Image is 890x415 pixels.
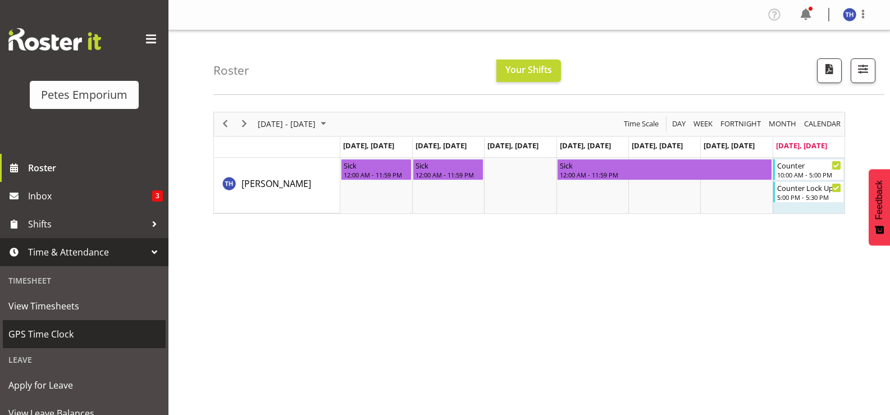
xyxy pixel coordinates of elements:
[3,320,166,348] a: GPS Time Clock
[773,181,844,203] div: Teresa Hawkins"s event - Counter Lock Up Begin From Sunday, August 17, 2025 at 5:00:00 PM GMT+12:...
[343,140,394,151] span: [DATE], [DATE]
[487,140,538,151] span: [DATE], [DATE]
[213,64,249,77] h4: Roster
[622,117,661,131] button: Time Scale
[235,112,254,136] div: next period
[257,117,317,131] span: [DATE] - [DATE]
[413,159,483,180] div: Teresa Hawkins"s event - Sick Begin From Tuesday, August 12, 2025 at 12:00:00 AM GMT+12:00 Ends A...
[416,140,467,151] span: [DATE], [DATE]
[41,86,127,103] div: Petes Emporium
[8,326,160,343] span: GPS Time Clock
[692,117,714,131] span: Week
[152,190,163,202] span: 3
[670,117,688,131] button: Timeline Day
[344,170,409,179] div: 12:00 AM - 11:59 PM
[560,159,769,171] div: Sick
[767,117,798,131] button: Timeline Month
[3,371,166,399] a: Apply for Leave
[777,193,841,202] div: 5:00 PM - 5:30 PM
[341,159,412,180] div: Teresa Hawkins"s event - Sick Begin From Monday, August 11, 2025 at 12:00:00 AM GMT+12:00 Ends At...
[214,158,340,213] td: Teresa Hawkins resource
[213,112,845,214] div: Timeline Week of August 17, 2025
[3,269,166,292] div: Timesheet
[719,117,762,131] span: Fortnight
[416,170,481,179] div: 12:00 AM - 11:59 PM
[802,117,843,131] button: Month
[8,377,160,394] span: Apply for Leave
[237,117,252,131] button: Next
[776,140,827,151] span: [DATE], [DATE]
[344,159,409,171] div: Sick
[560,140,611,151] span: [DATE], [DATE]
[851,58,875,83] button: Filter Shifts
[3,292,166,320] a: View Timesheets
[777,170,841,179] div: 10:00 AM - 5:00 PM
[3,348,166,371] div: Leave
[28,188,152,204] span: Inbox
[8,298,160,314] span: View Timesheets
[216,112,235,136] div: previous period
[28,244,146,261] span: Time & Attendance
[505,63,552,76] span: Your Shifts
[719,117,763,131] button: Fortnight
[671,117,687,131] span: Day
[496,60,561,82] button: Your Shifts
[777,159,841,171] div: Counter
[704,140,755,151] span: [DATE], [DATE]
[256,117,331,131] button: August 2025
[869,169,890,245] button: Feedback - Show survey
[773,159,844,180] div: Teresa Hawkins"s event - Counter Begin From Sunday, August 17, 2025 at 10:00:00 AM GMT+12:00 Ends...
[874,180,884,220] span: Feedback
[817,58,842,83] button: Download a PDF of the roster according to the set date range.
[803,117,842,131] span: calendar
[340,158,845,213] table: Timeline Week of August 17, 2025
[28,216,146,232] span: Shifts
[557,159,772,180] div: Teresa Hawkins"s event - Sick Begin From Thursday, August 14, 2025 at 12:00:00 AM GMT+12:00 Ends ...
[777,182,841,193] div: Counter Lock Up
[560,170,769,179] div: 12:00 AM - 11:59 PM
[632,140,683,151] span: [DATE], [DATE]
[692,117,715,131] button: Timeline Week
[768,117,797,131] span: Month
[8,28,101,51] img: Rosterit website logo
[241,177,311,190] span: [PERSON_NAME]
[28,159,163,176] span: Roster
[843,8,856,21] img: teresa-hawkins9867.jpg
[416,159,481,171] div: Sick
[254,112,333,136] div: August 11 - 17, 2025
[241,177,311,190] a: [PERSON_NAME]
[623,117,660,131] span: Time Scale
[218,117,233,131] button: Previous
